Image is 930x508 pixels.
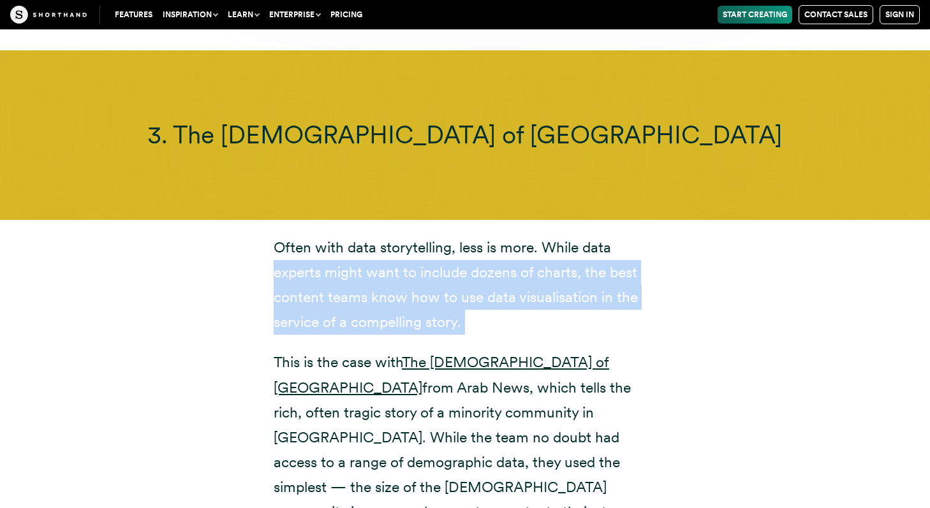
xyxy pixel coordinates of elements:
a: Contact Sales [799,5,873,24]
img: The Craft [10,6,87,24]
button: Learn [223,6,264,24]
a: The [DEMOGRAPHIC_DATA] of [GEOGRAPHIC_DATA] [274,353,609,396]
span: 3. The [DEMOGRAPHIC_DATA] of [GEOGRAPHIC_DATA] [147,120,782,150]
button: Enterprise [264,6,325,24]
a: Pricing [325,6,367,24]
p: Often with data storytelling, less is more. While data experts might want to include dozens of ch... [274,235,656,335]
button: Inspiration [158,6,223,24]
a: Start Creating [718,6,792,24]
a: Sign in [880,5,920,24]
a: Features [110,6,158,24]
